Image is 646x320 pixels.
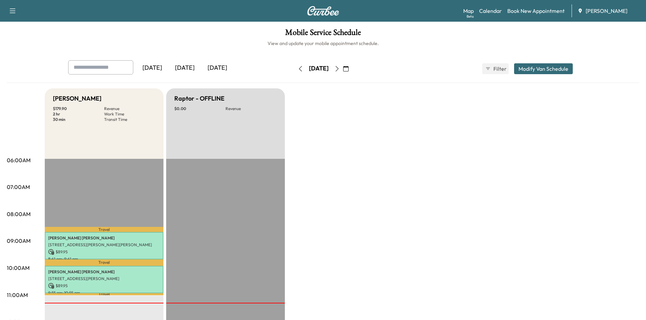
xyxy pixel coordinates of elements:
[493,65,506,73] span: Filter
[174,106,226,111] p: $ 0.00
[201,60,234,76] div: [DATE]
[48,249,160,255] p: $ 89.95
[45,259,163,266] p: Travel
[7,183,30,191] p: 07:00AM
[309,64,329,73] div: [DATE]
[7,210,31,218] p: 08:00AM
[7,28,639,40] h1: Mobile Service Schedule
[53,94,101,103] h5: [PERSON_NAME]
[463,7,474,15] a: MapBeta
[45,293,163,296] p: Travel
[53,111,104,117] p: 2 hr
[307,6,339,16] img: Curbee Logo
[467,14,474,19] div: Beta
[507,7,565,15] a: Book New Appointment
[104,106,155,111] p: Revenue
[7,264,30,272] p: 10:00AM
[226,106,277,111] p: Revenue
[479,7,502,15] a: Calendar
[53,106,104,111] p: $ 179.90
[48,242,160,248] p: [STREET_ADDRESS][PERSON_NAME][PERSON_NAME]
[53,117,104,122] p: 30 min
[7,291,28,299] p: 11:00AM
[7,156,31,164] p: 06:00AM
[7,40,639,47] h6: View and update your mobile appointment schedule.
[48,269,160,275] p: [PERSON_NAME] [PERSON_NAME]
[48,276,160,281] p: [STREET_ADDRESS][PERSON_NAME]
[48,256,160,262] p: 8:41 am - 9:41 am
[174,94,224,103] h5: Raptor - OFFLINE
[104,111,155,117] p: Work Time
[7,237,31,245] p: 09:00AM
[482,63,509,74] button: Filter
[45,227,163,232] p: Travel
[586,7,627,15] span: [PERSON_NAME]
[48,290,160,296] p: 9:55 am - 10:55 am
[48,235,160,241] p: [PERSON_NAME] [PERSON_NAME]
[514,63,573,74] button: Modify Van Schedule
[169,60,201,76] div: [DATE]
[48,283,160,289] p: $ 89.95
[136,60,169,76] div: [DATE]
[104,117,155,122] p: Transit Time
